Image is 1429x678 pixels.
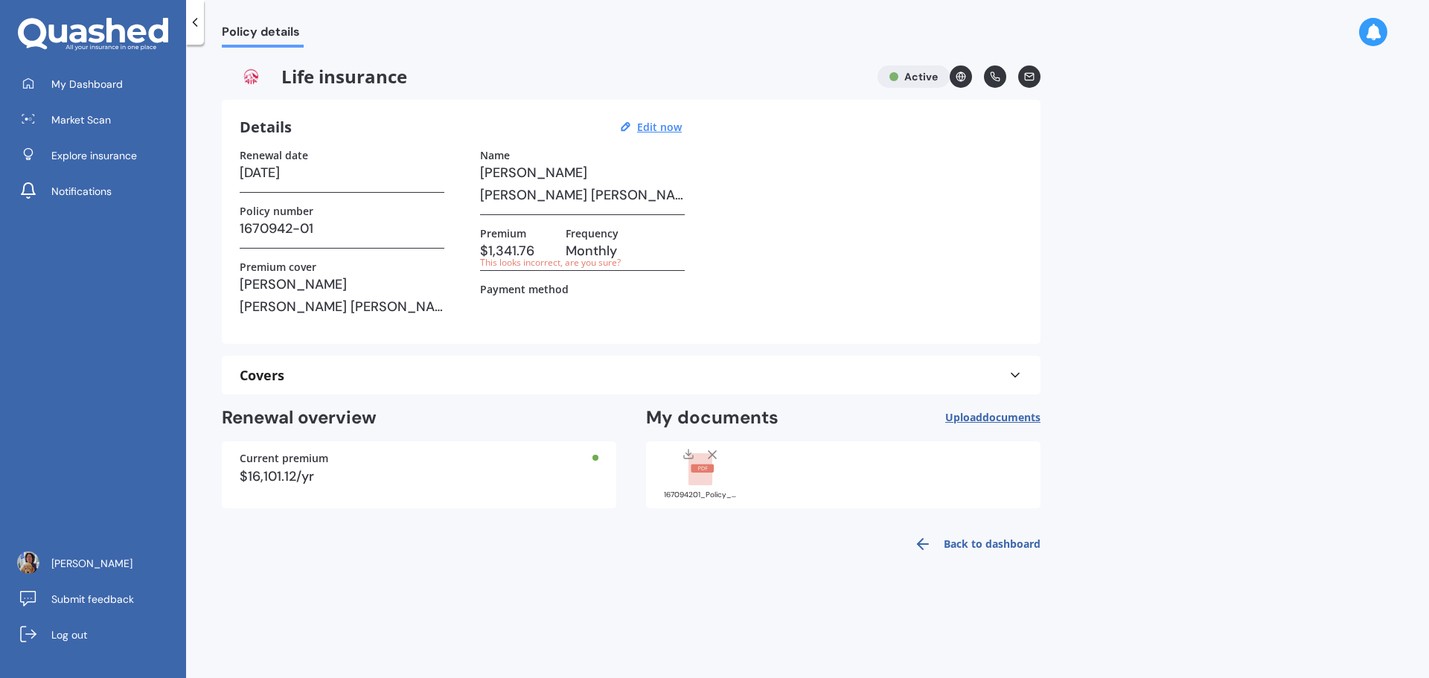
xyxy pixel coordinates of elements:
h3: Details [240,118,292,137]
label: Payment method [480,283,569,295]
h3: Monthly [566,240,685,262]
h3: [DATE] [240,161,444,184]
label: Frequency [566,227,618,240]
h3: [PERSON_NAME] [PERSON_NAME] [240,295,444,318]
label: Name [480,149,510,161]
button: Edit now [633,121,686,134]
div: 167094201_Policy_RiskInfo_10Oct2025_2983378.pdf [664,491,738,499]
a: Market Scan [11,105,186,135]
label: Renewal date [240,149,308,161]
label: Policy number [240,205,313,217]
a: Notifications [11,176,186,206]
a: [PERSON_NAME] [11,549,186,578]
span: My Dashboard [51,77,123,92]
a: Explore insurance [11,141,186,170]
span: Life insurance [222,65,866,88]
h3: [PERSON_NAME] [480,161,685,184]
h2: My documents [646,406,779,429]
span: Market Scan [51,112,111,127]
span: Explore insurance [51,148,137,163]
div: $16,101.12/yr [240,470,598,483]
span: Notifications [51,184,112,199]
a: Submit feedback [11,584,186,614]
h3: [PERSON_NAME] [240,273,444,295]
a: Log out [11,620,186,650]
span: Policy details [222,25,304,45]
span: Log out [51,627,87,642]
a: Back to dashboard [905,526,1040,562]
label: Premium cover [240,260,316,273]
span: Submit feedback [51,592,134,607]
div: Covers [240,368,1023,383]
u: Edit now [637,120,682,134]
a: My Dashboard [11,69,186,99]
span: [PERSON_NAME] [51,556,132,571]
h2: Renewal overview [222,406,616,429]
label: Premium [480,227,526,240]
h3: $1,341.76 [480,240,554,262]
h3: [PERSON_NAME] [PERSON_NAME] [480,184,685,206]
img: AIA.webp [222,65,281,88]
div: Current premium [240,453,598,464]
button: Uploaddocuments [945,406,1040,429]
h3: 1670942-01 [240,217,444,240]
span: Upload [945,412,1040,423]
span: documents [982,410,1040,424]
img: ACg8ocKcEJQ2bRdUQgC0G4h4Beuk1_DnX7ApSPKLiXFHxHoXYKaI2LyeNg=s96-c [17,551,39,574]
div: This looks incorrect, are you sure? [480,257,554,269]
